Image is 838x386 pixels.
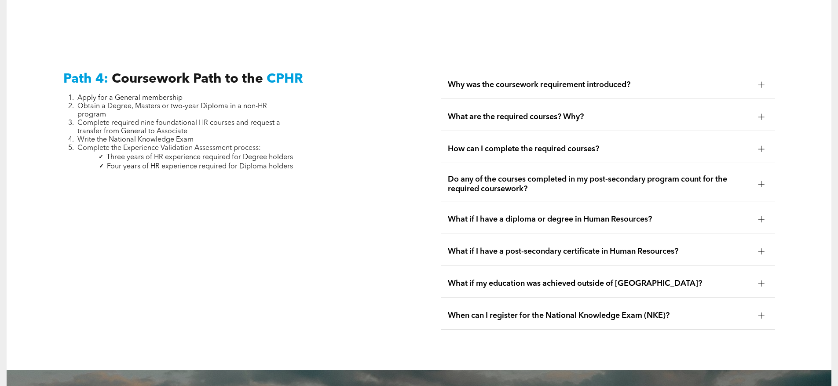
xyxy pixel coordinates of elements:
span: What if my education was achieved outside of [GEOGRAPHIC_DATA]? [448,279,751,288]
span: Apply for a General membership [77,95,183,102]
span: What if I have a diploma or degree in Human Resources? [448,215,751,224]
span: Why was the coursework requirement introduced? [448,80,751,90]
span: How can I complete the required courses? [448,144,751,154]
span: Do any of the courses completed in my post-secondary program count for the required coursework? [448,175,751,194]
span: CPHR [267,73,303,86]
span: Three years of HR experience required for Degree holders [106,154,293,161]
span: What if I have a post-secondary certificate in Human Resources? [448,247,751,256]
span: When can I register for the National Knowledge Exam (NKE)? [448,311,751,320]
span: Four years of HR experience required for Diploma holders [107,163,293,170]
span: Coursework Path to the [112,73,263,86]
span: Complete required nine foundational HR courses and request a transfer from General to Associate [77,120,280,135]
span: Complete the Experience Validation Assessment process: [77,145,261,152]
span: Path 4: [63,73,108,86]
span: Obtain a Degree, Masters or two-year Diploma in a non-HR program [77,103,267,118]
span: What are the required courses? Why? [448,112,751,122]
span: Write the National Knowledge Exam [77,136,194,143]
